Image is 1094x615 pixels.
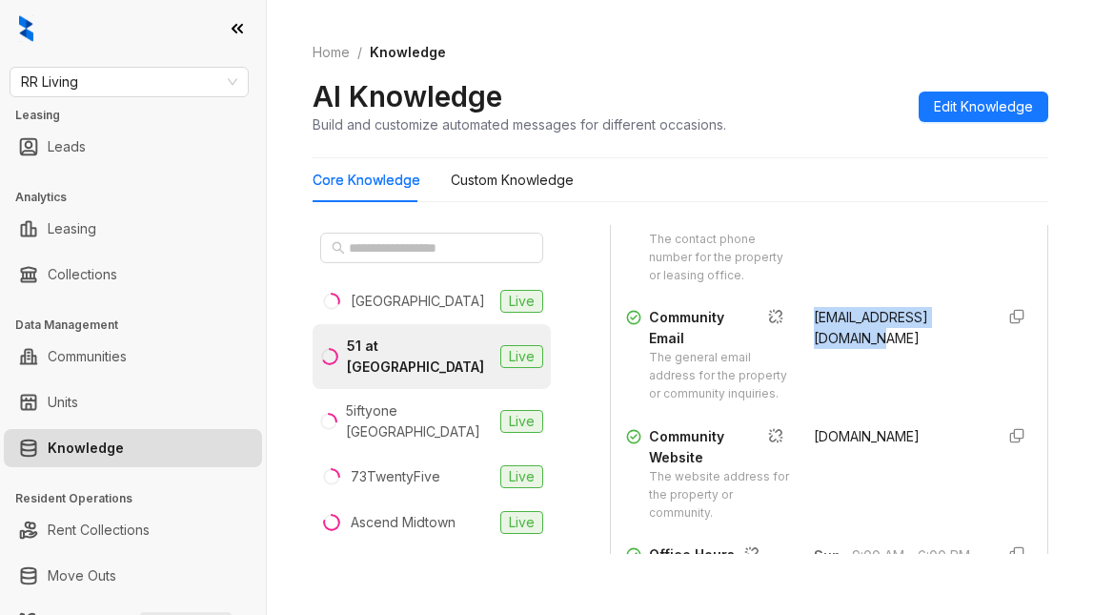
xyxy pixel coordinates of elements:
div: The general email address for the property or community inquiries. [649,349,791,403]
a: Leasing [48,210,96,248]
h3: Leasing [15,107,266,124]
div: [GEOGRAPHIC_DATA] [351,291,485,312]
a: Knowledge [48,429,124,467]
div: Custom Knowledge [451,170,574,191]
li: Collections [4,256,262,294]
span: Edit Knowledge [934,96,1033,117]
h3: Analytics [15,189,266,206]
span: Live [500,345,543,368]
div: Ascend Midtown [351,512,456,533]
div: Community Website [649,426,791,468]
span: search [332,241,345,255]
span: Live [500,465,543,488]
a: Move Outs [48,557,116,595]
button: Edit Knowledge [919,92,1048,122]
li: Communities [4,338,262,376]
span: Live [500,290,543,313]
h2: AI Knowledge [313,78,502,114]
h3: Resident Operations [15,490,266,507]
div: Build and customize automated messages for different occasions. [313,114,726,134]
span: Sun [814,545,852,566]
li: Move Outs [4,557,262,595]
li: Rent Collections [4,511,262,549]
span: [DOMAIN_NAME] [814,428,920,444]
div: The website address for the property or community. [649,468,791,523]
li: Leads [4,128,262,166]
div: 5iftyone [GEOGRAPHIC_DATA] [346,400,493,442]
a: Units [48,383,78,421]
img: logo [19,15,33,42]
div: 51 at [GEOGRAPHIC_DATA] [347,336,493,378]
span: Live [500,511,543,534]
div: Community Email [649,307,791,349]
span: Knowledge [370,44,446,60]
a: Communities [48,338,127,376]
div: The contact phone number for the property or leasing office. [649,231,791,285]
li: Knowledge [4,429,262,467]
span: 9:00 AM - 6:00 PM [852,545,979,566]
span: [EMAIL_ADDRESS][DOMAIN_NAME] [814,309,928,346]
div: Office Hours [649,544,791,569]
span: Live [500,410,543,433]
a: Collections [48,256,117,294]
a: Home [309,42,354,63]
li: Units [4,383,262,421]
li: / [357,42,362,63]
div: Core Knowledge [313,170,420,191]
li: Leasing [4,210,262,248]
a: Rent Collections [48,511,150,549]
div: 73TwentyFive [351,466,440,487]
a: Leads [48,128,86,166]
h3: Data Management [15,317,266,334]
span: RR Living [21,68,237,96]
